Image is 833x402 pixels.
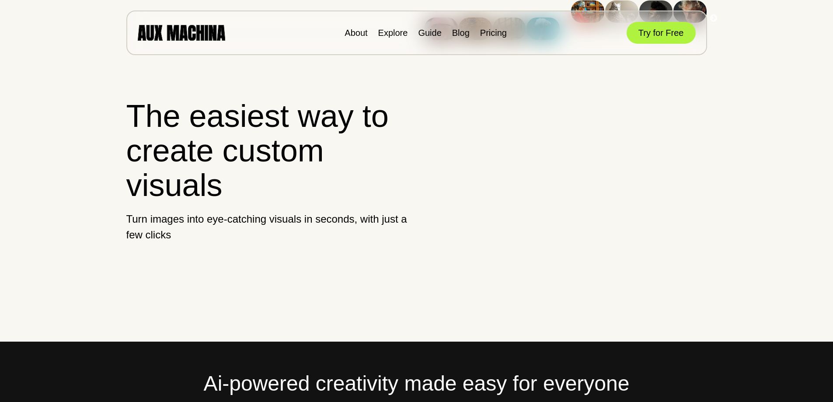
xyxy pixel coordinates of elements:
[126,211,409,243] p: Turn images into eye-catching visuals in seconds, with just a few clicks
[480,28,507,38] a: Pricing
[452,28,470,38] a: Blog
[378,28,408,38] a: Explore
[418,28,441,38] a: Guide
[345,28,367,38] a: About
[126,99,409,203] h1: The easiest way to create custom visuals
[126,368,707,399] h2: Ai-powered creativity made easy for everyone
[138,25,225,40] img: AUX MACHINA
[627,22,696,44] button: Try for Free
